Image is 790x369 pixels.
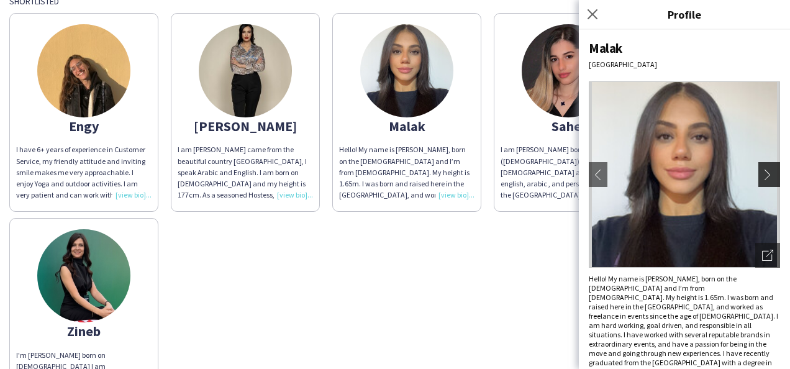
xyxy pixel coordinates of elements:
div: Engy [16,121,152,132]
img: thumb-8fa862a2-4ba6-4d8c-b812-4ab7bb08ac6d.jpg [37,229,130,322]
div: I am [PERSON_NAME] came from the beautiful country [GEOGRAPHIC_DATA], I speak Arabic and English.... [178,144,313,201]
img: thumb-65ab38588cdc0.jpeg [37,24,130,117]
img: thumb-6736815500af0.jpeg [522,24,615,117]
div: Malak [589,40,780,57]
div: I am [PERSON_NAME] born on ([DEMOGRAPHIC_DATA]). I am [DEMOGRAPHIC_DATA] and i speak english, ara... [501,144,636,201]
div: Malak [339,121,474,132]
img: thumb-670adb23170e3.jpeg [360,24,453,117]
div: Sahel [501,121,636,132]
div: Open photos pop-in [755,243,780,268]
div: Hello! My name is [PERSON_NAME], born on the [DEMOGRAPHIC_DATA] and I’m from [DEMOGRAPHIC_DATA]. ... [339,144,474,201]
div: I have 6+ years of experience in Customer Service, my friendly attitude and inviting smile makes ... [16,144,152,201]
h3: Profile [579,6,790,22]
img: Crew avatar or photo [589,81,780,268]
div: [GEOGRAPHIC_DATA] [589,60,780,69]
div: Zineb [16,326,152,337]
div: [PERSON_NAME] [178,121,313,132]
img: thumb-67126dc907f79.jpeg [199,24,292,117]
